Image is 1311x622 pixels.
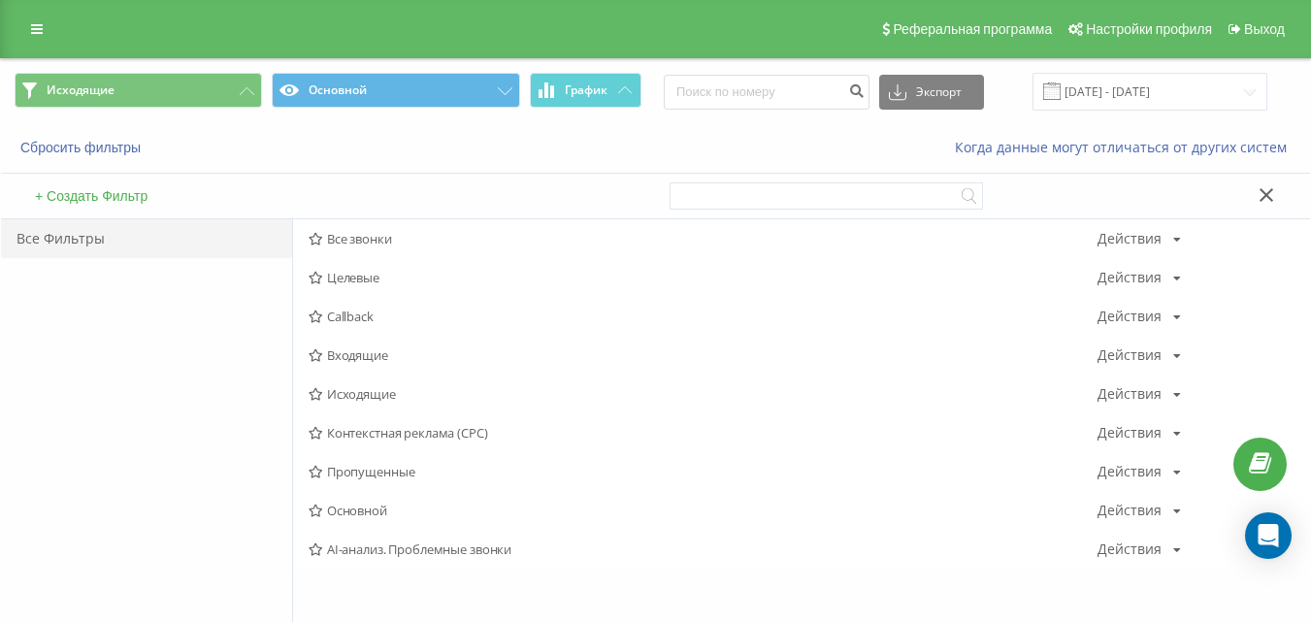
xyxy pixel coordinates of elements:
button: + Создать Фильтр [29,187,153,205]
div: Действия [1098,271,1162,284]
button: Сбросить фильтры [15,139,150,156]
button: График [530,73,641,108]
span: Настройки профиля [1086,21,1212,37]
span: Исходящие [47,82,115,98]
input: Поиск по номеру [664,75,869,110]
div: Действия [1098,426,1162,440]
div: Действия [1098,348,1162,362]
span: Выход [1244,21,1285,37]
span: Реферальная программа [893,21,1052,37]
div: Действия [1098,387,1162,401]
div: Open Intercom Messenger [1245,512,1292,559]
a: Когда данные могут отличаться от других систем [955,138,1296,156]
span: Целевые [309,271,1098,284]
div: Действия [1098,542,1162,556]
div: Действия [1098,310,1162,323]
span: Пропущенные [309,465,1098,478]
span: Основной [309,504,1098,517]
span: Исходящие [309,387,1098,401]
button: Исходящие [15,73,262,108]
span: Контекстная реклама (CPC) [309,426,1098,440]
div: Действия [1098,232,1162,246]
span: График [565,83,607,97]
span: Все звонки [309,232,1098,246]
button: Основной [272,73,519,108]
span: AI-анализ. Проблемные звонки [309,542,1098,556]
span: Входящие [309,348,1098,362]
div: Действия [1098,465,1162,478]
button: Закрыть [1253,186,1281,207]
div: Действия [1098,504,1162,517]
button: Экспорт [879,75,984,110]
div: Все Фильтры [1,219,292,258]
span: Callback [309,310,1098,323]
